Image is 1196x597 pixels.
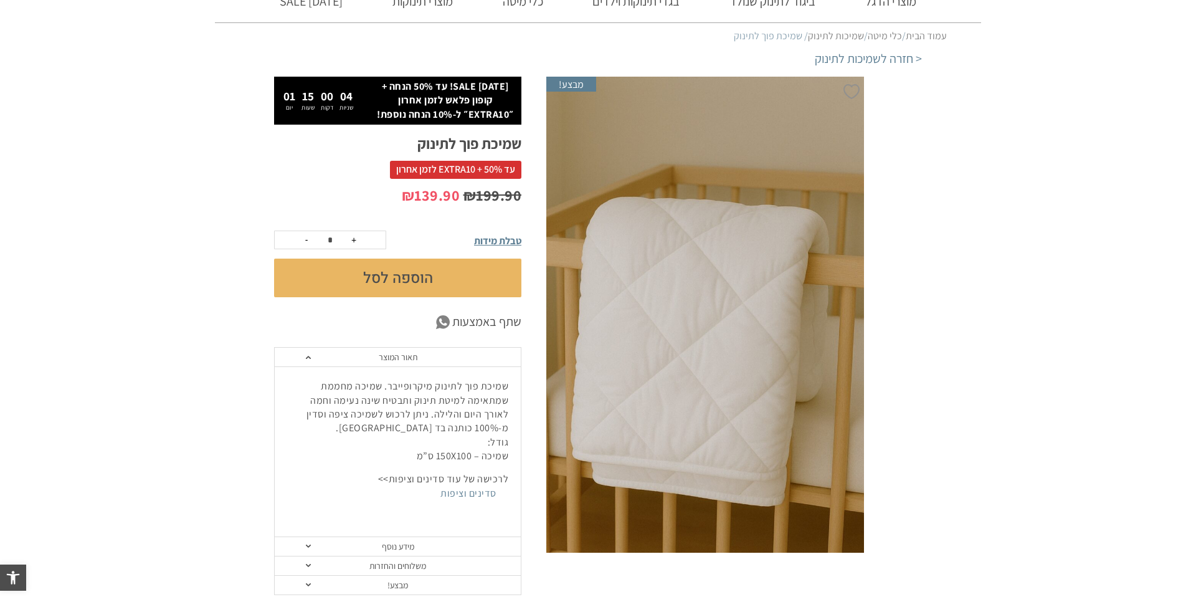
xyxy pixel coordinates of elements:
[274,259,521,297] button: הוספה לסל
[340,88,353,103] span: 04
[249,29,947,43] nav: Breadcrumb
[274,313,521,332] a: שתף באמצעות
[402,185,415,205] span: ₪
[302,88,314,103] span: 15
[321,105,333,111] p: דקות
[402,185,460,205] bdi: 139.90
[275,576,521,595] a: מבצע!
[339,105,354,111] p: שניות
[463,185,477,205] span: ₪
[274,134,521,153] h1: שמיכת פוך לתינוק
[297,231,316,249] button: -
[815,50,922,67] a: < חזרה לשמיכות לתינוק
[275,348,521,367] a: תאור המוצר
[283,88,295,103] span: 01
[275,537,521,556] a: מידע נוסף
[287,380,508,463] p: שמיכת פוך לתינוק מיקרופייבר. שמיכה מחממת שמתאימה למיטת תינוק ותבטיח שינה נעימה וחמה לאורך היום וה...
[474,234,521,247] span: טבלת מידות
[275,556,521,576] a: משלוחים והחזרות
[301,105,315,111] p: שעות
[283,105,295,111] p: יום
[906,29,947,42] a: עמוד הבית
[318,231,343,249] input: כמות המוצר
[321,88,333,103] span: 00
[808,29,864,42] a: שמיכות לתינוק
[546,77,596,92] span: מבצע!
[376,80,515,122] p: [DATE] SALE! עד 50% הנחה + קופון פלאש לזמן אחרון ״EXTRA10״ ל-10% הנחה נוספת!
[344,231,363,249] button: +
[429,479,508,508] a: סדינים וציפות
[390,161,521,178] span: עד 50% + EXTRA10 לזמן אחרון
[463,185,522,205] bdi: 199.90
[452,313,521,332] span: שתף באמצעות
[287,472,508,500] p: לרכישה של עוד סדינים וציפות>>
[868,29,902,42] a: כלי מיטה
